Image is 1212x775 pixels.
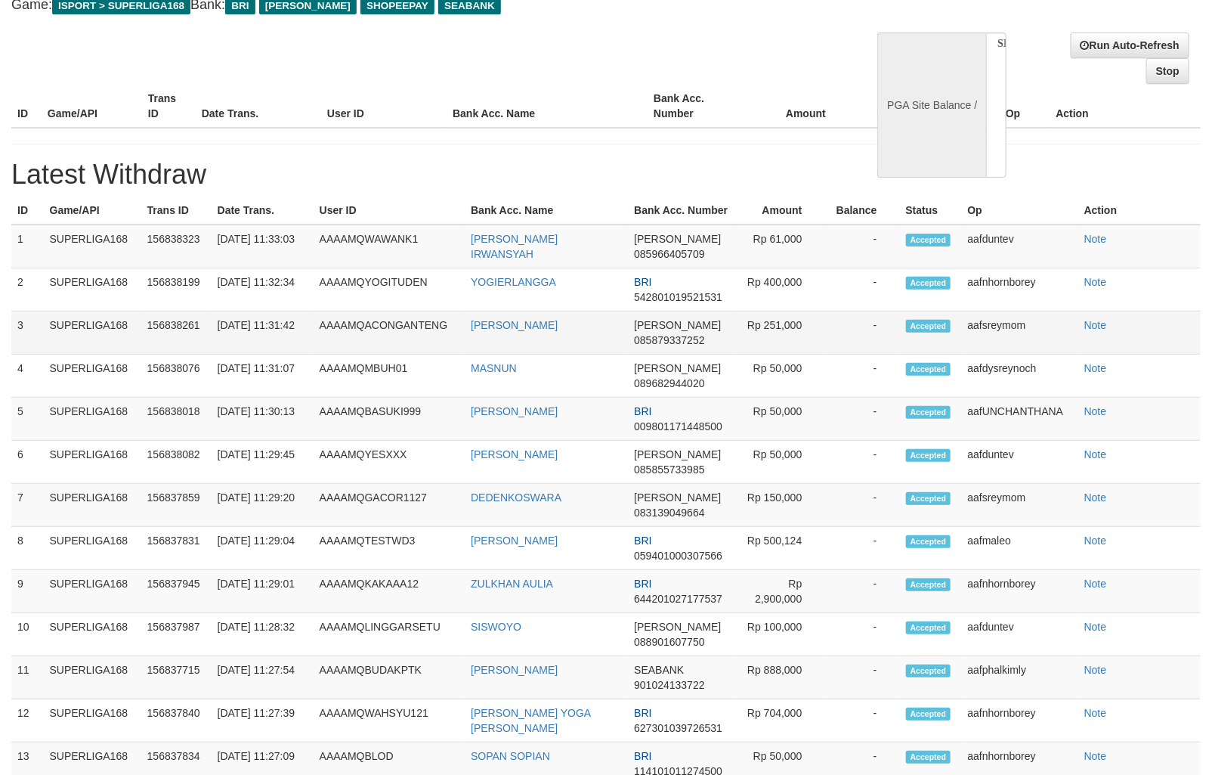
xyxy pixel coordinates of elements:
[44,441,141,484] td: SUPERLIGA168
[825,355,900,398] td: -
[471,578,553,590] a: ZULKHAN AULIA
[748,85,849,128] th: Amount
[825,656,900,699] td: -
[44,527,141,570] td: SUPERLIGA168
[314,656,465,699] td: AAAAMQBUDAKPTK
[11,398,44,441] td: 5
[196,85,321,128] th: Date Trans.
[634,319,721,331] span: [PERSON_NAME]
[1071,33,1189,58] a: Run Auto-Refresh
[471,707,590,734] a: [PERSON_NAME] YOGA [PERSON_NAME]
[634,233,721,245] span: [PERSON_NAME]
[962,225,1078,268] td: aafduntev
[634,550,722,562] span: 059401000307566
[212,441,314,484] td: [DATE] 11:29:45
[212,484,314,527] td: [DATE] 11:29:20
[1000,85,1050,128] th: Op
[906,277,951,290] span: Accepted
[634,463,704,476] span: 085855733985
[906,234,951,246] span: Accepted
[212,699,314,742] td: [DATE] 11:27:39
[634,377,704,389] span: 089682944020
[11,225,44,268] td: 1
[634,248,704,260] span: 085966405709
[141,355,212,398] td: 156838076
[1084,578,1107,590] a: Note
[962,312,1078,355] td: aafsreymom
[962,527,1078,570] td: aafmaleo
[634,636,704,648] span: 088901607750
[1084,362,1107,374] a: Note
[471,448,558,460] a: [PERSON_NAME]
[44,398,141,441] td: SUPERLIGA168
[141,225,212,268] td: 156838323
[1084,319,1107,331] a: Note
[737,484,825,527] td: Rp 150,000
[11,613,44,656] td: 10
[1050,85,1201,128] th: Action
[906,708,951,721] span: Accepted
[825,312,900,355] td: -
[11,527,44,570] td: 8
[11,268,44,312] td: 2
[1084,276,1107,288] a: Note
[634,707,651,719] span: BRI
[634,334,704,346] span: 085879337252
[825,613,900,656] td: -
[212,656,314,699] td: [DATE] 11:27:54
[314,441,465,484] td: AAAAMQYESXXX
[825,570,900,613] td: -
[212,570,314,613] td: [DATE] 11:29:01
[44,268,141,312] td: SUPERLIGA168
[42,85,142,128] th: Game/API
[11,441,44,484] td: 6
[648,85,748,128] th: Bank Acc. Number
[142,85,196,128] th: Trans ID
[471,276,556,288] a: YOGIERLANGGA
[737,699,825,742] td: Rp 704,000
[634,362,721,374] span: [PERSON_NAME]
[634,578,651,590] span: BRI
[962,398,1078,441] td: aafUNCHANTHANA
[634,507,704,519] span: 083139049664
[737,527,825,570] td: Rp 500,124
[141,570,212,613] td: 156837945
[11,355,44,398] td: 4
[906,665,951,677] span: Accepted
[825,441,900,484] td: -
[141,268,212,312] td: 156838199
[628,197,736,225] th: Bank Acc. Number
[1084,707,1107,719] a: Note
[906,622,951,634] span: Accepted
[314,699,465,742] td: AAAAMQWAHSYU121
[1084,621,1107,633] a: Note
[471,535,558,547] a: [PERSON_NAME]
[1084,405,1107,417] a: Note
[737,398,825,441] td: Rp 50,000
[314,570,465,613] td: AAAAMQKAKAAA12
[737,656,825,699] td: Rp 888,000
[737,312,825,355] td: Rp 251,000
[11,484,44,527] td: 7
[737,441,825,484] td: Rp 50,000
[634,679,704,691] span: 901024133722
[634,448,721,460] span: [PERSON_NAME]
[141,484,212,527] td: 156837859
[825,484,900,527] td: -
[141,441,212,484] td: 156838082
[906,492,951,505] span: Accepted
[1146,58,1189,84] a: Stop
[849,85,941,128] th: Balance
[634,291,722,303] span: 542801019521531
[471,664,558,676] a: [PERSON_NAME]
[962,197,1078,225] th: Op
[634,405,651,417] span: BRI
[314,225,465,268] td: AAAAMQWAWANK1
[11,85,42,128] th: ID
[825,699,900,742] td: -
[877,33,986,178] div: PGA Site Balance /
[44,312,141,355] td: SUPERLIGA168
[212,225,314,268] td: [DATE] 11:33:03
[825,268,900,312] td: -
[737,613,825,656] td: Rp 100,000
